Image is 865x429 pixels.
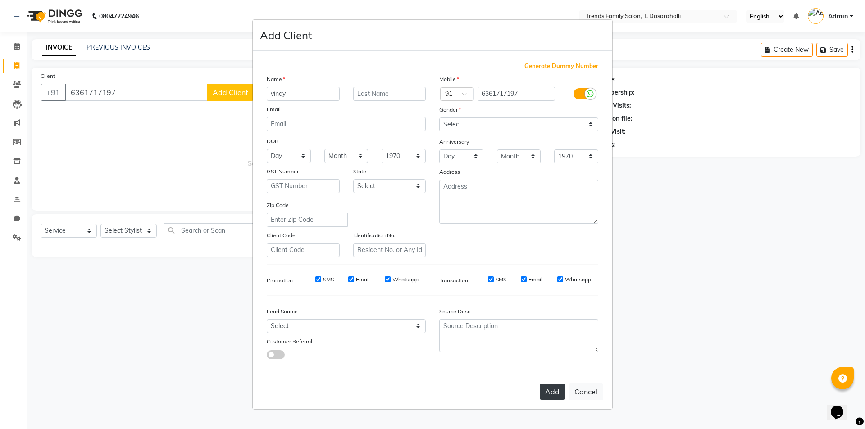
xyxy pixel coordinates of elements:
label: Address [439,168,460,176]
label: SMS [323,275,334,284]
label: Email [528,275,542,284]
label: Identification No. [353,231,396,239]
label: State [353,167,366,176]
label: Email [267,105,281,113]
label: Anniversary [439,138,469,146]
label: Whatsapp [392,275,419,284]
input: Email [267,117,426,131]
label: Whatsapp [565,275,591,284]
label: Lead Source [267,307,298,316]
label: Name [267,75,285,83]
label: Transaction [439,276,468,284]
button: Cancel [569,383,603,400]
button: Add [540,384,565,400]
label: Gender [439,106,461,114]
iframe: chat widget [827,393,856,420]
input: Mobile [478,87,555,101]
h4: Add Client [260,27,312,43]
label: Mobile [439,75,459,83]
label: Promotion [267,276,293,284]
input: GST Number [267,179,340,193]
input: Last Name [353,87,426,101]
input: Client Code [267,243,340,257]
input: Enter Zip Code [267,213,348,227]
label: Zip Code [267,201,289,209]
label: Email [356,275,370,284]
label: SMS [496,275,506,284]
span: Generate Dummy Number [524,62,598,71]
label: GST Number [267,167,299,176]
label: Client Code [267,231,296,239]
input: Resident No. or Any Id [353,243,426,257]
label: Source Desc [439,307,470,316]
label: Customer Referral [267,338,312,346]
input: First Name [267,87,340,101]
label: DOB [267,137,278,145]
